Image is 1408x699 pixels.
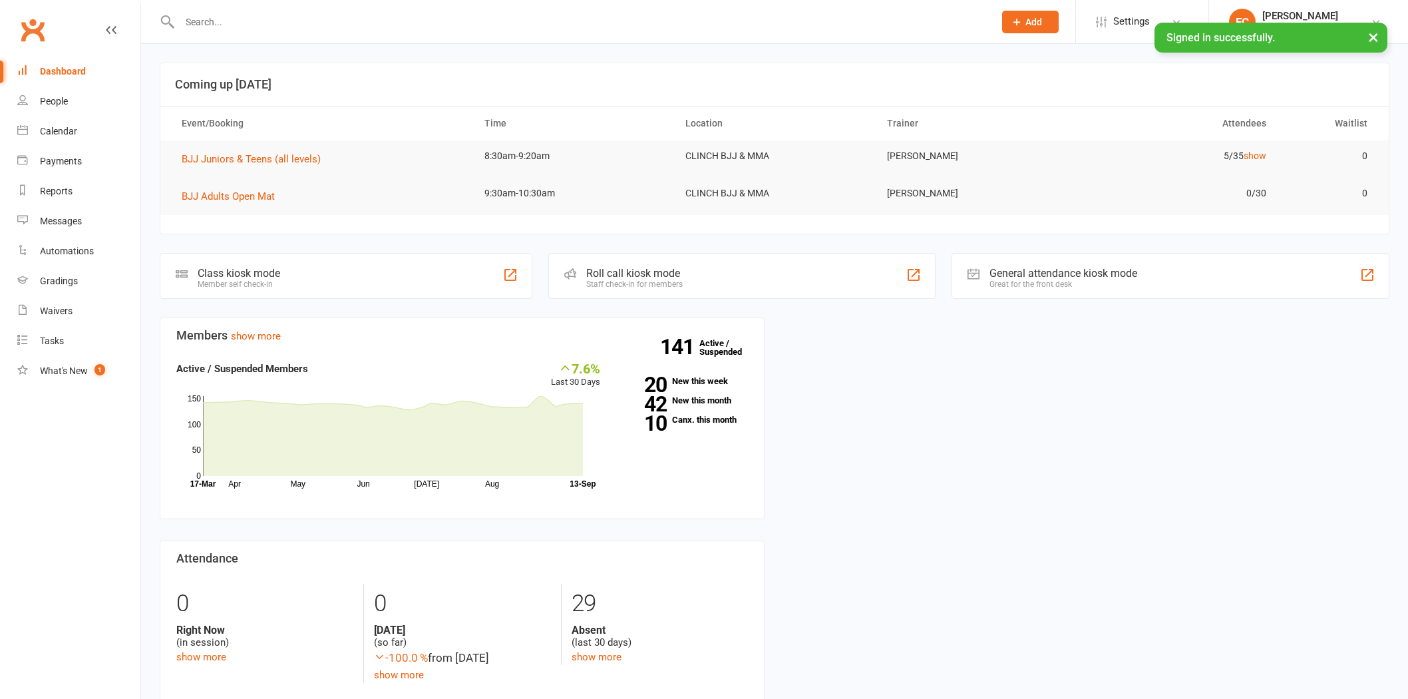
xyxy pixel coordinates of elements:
[40,306,73,316] div: Waivers
[175,78,1374,91] h3: Coming up [DATE]
[17,146,140,176] a: Payments
[1229,9,1256,35] div: FC
[182,190,275,202] span: BJJ Adults Open Mat
[198,280,280,289] div: Member self check-in
[176,624,353,636] strong: Right Now
[40,126,77,136] div: Calendar
[17,296,140,326] a: Waivers
[17,116,140,146] a: Calendar
[620,396,748,405] a: 42New this month
[1278,107,1379,140] th: Waitlist
[1166,31,1275,44] span: Signed in successfully.
[40,66,86,77] div: Dashboard
[17,87,140,116] a: People
[586,267,683,280] div: Roll call kiosk mode
[620,413,667,433] strong: 10
[176,363,308,375] strong: Active / Suspended Members
[1262,10,1354,22] div: [PERSON_NAME]
[182,188,284,204] button: BJJ Adults Open Mat
[17,206,140,236] a: Messages
[40,156,82,166] div: Payments
[17,326,140,356] a: Tasks
[472,107,674,140] th: Time
[989,267,1137,280] div: General attendance kiosk mode
[1077,178,1278,209] td: 0/30
[572,624,748,636] strong: Absent
[1244,150,1266,161] a: show
[620,415,748,424] a: 10Canx. this month
[176,552,748,565] h3: Attendance
[176,329,748,342] h3: Members
[374,669,424,681] a: show more
[198,267,280,280] div: Class kiosk mode
[551,361,600,389] div: Last 30 Days
[1077,140,1278,172] td: 5/35
[989,280,1137,289] div: Great for the front desk
[17,356,140,386] a: What's New1
[374,651,428,664] span: -100.0 %
[586,280,683,289] div: Staff check-in for members
[875,140,1077,172] td: [PERSON_NAME]
[673,140,875,172] td: CLINCH BJJ & MMA
[176,13,985,31] input: Search...
[875,178,1077,209] td: [PERSON_NAME]
[94,364,105,375] span: 1
[40,365,88,376] div: What's New
[40,216,82,226] div: Messages
[472,178,674,209] td: 9:30am-10:30am
[1025,17,1042,27] span: Add
[17,266,140,296] a: Gradings
[374,584,550,624] div: 0
[170,107,472,140] th: Event/Booking
[374,624,550,649] div: (so far)
[1113,7,1150,37] span: Settings
[572,624,748,649] div: (last 30 days)
[17,57,140,87] a: Dashboard
[620,375,667,395] strong: 20
[572,584,748,624] div: 29
[40,186,73,196] div: Reports
[572,651,621,663] a: show more
[1077,107,1278,140] th: Attendees
[1278,140,1379,172] td: 0
[17,176,140,206] a: Reports
[374,649,550,667] div: from [DATE]
[699,329,758,366] a: 141Active / Suspended
[182,153,321,165] span: BJJ Juniors & Teens (all levels)
[673,178,875,209] td: CLINCH BJJ & MMA
[40,96,68,107] div: People
[551,361,600,375] div: 7.6%
[374,624,550,636] strong: [DATE]
[875,107,1077,140] th: Trainer
[472,140,674,172] td: 8:30am-9:20am
[176,624,353,649] div: (in session)
[1361,23,1385,51] button: ×
[40,276,78,286] div: Gradings
[16,13,49,47] a: Clubworx
[1002,11,1059,33] button: Add
[1262,22,1354,34] div: Clinch Martial Arts Ltd
[673,107,875,140] th: Location
[231,330,281,342] a: show more
[40,336,64,346] div: Tasks
[17,236,140,266] a: Automations
[1278,178,1379,209] td: 0
[176,584,353,624] div: 0
[620,394,667,414] strong: 42
[620,377,748,385] a: 20New this week
[660,337,699,357] strong: 141
[40,246,94,256] div: Automations
[182,151,330,167] button: BJJ Juniors & Teens (all levels)
[176,651,226,663] a: show more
